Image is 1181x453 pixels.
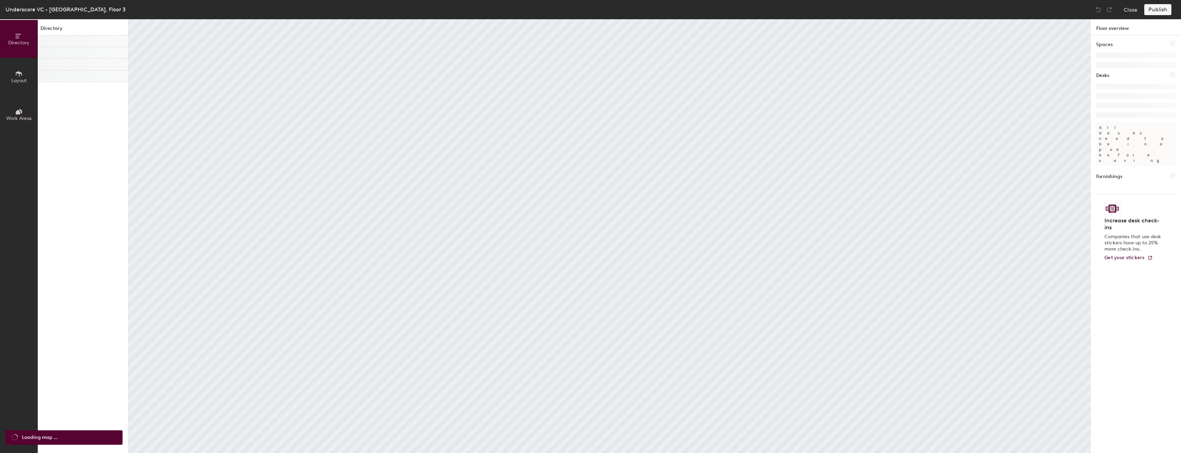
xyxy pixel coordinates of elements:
[1104,255,1145,261] span: Get your stickers
[1095,6,1102,13] img: Undo
[1096,72,1109,79] h1: Desks
[38,25,128,35] h1: Directory
[1104,217,1163,231] h4: Increase desk check-ins
[1104,234,1163,252] p: Companies that use desk stickers have up to 25% more check-ins.
[1124,4,1137,15] button: Close
[1091,19,1181,35] h1: Floor overview
[6,115,32,121] span: Work Areas
[1096,41,1113,48] h1: Spaces
[1106,6,1113,13] img: Redo
[1096,122,1176,166] p: All desks need to be in a pod before saving
[5,5,126,14] div: Underscore VC - [GEOGRAPHIC_DATA], Floor 3
[128,19,1090,453] canvas: Map
[22,434,58,441] span: Loading map ...
[1104,203,1120,214] img: Sticker logo
[1104,255,1153,261] a: Get your stickers
[11,78,27,84] span: Layout
[1096,173,1122,180] h1: Furnishings
[8,40,30,46] span: Directory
